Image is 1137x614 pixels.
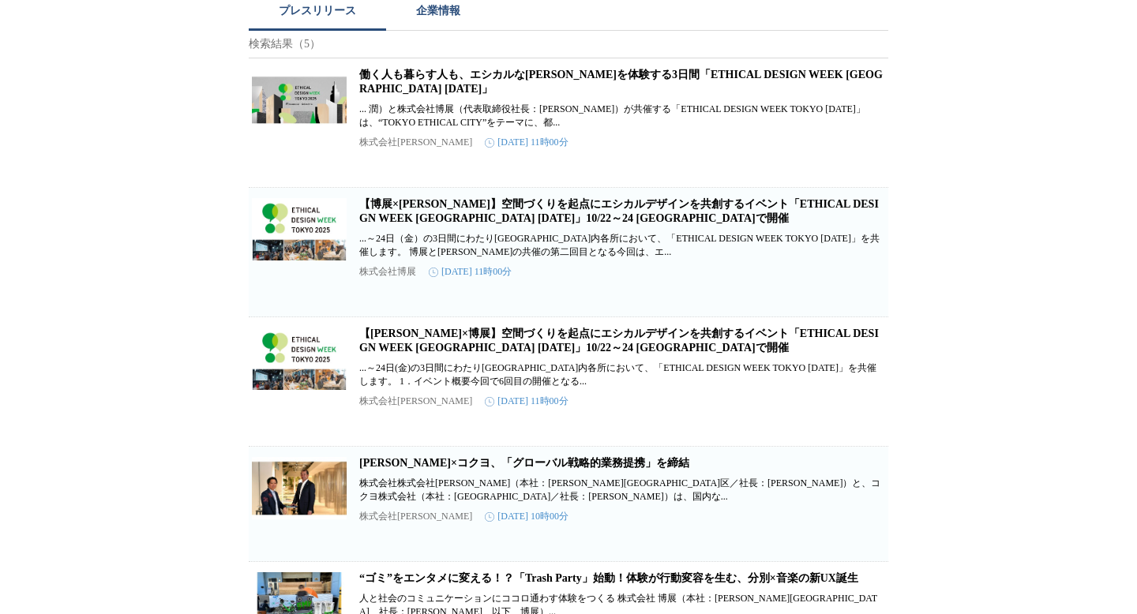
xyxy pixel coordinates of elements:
a: 働く人も暮らす人も、エシカルな[PERSON_NAME]を体験する3日間「ETHICAL DESIGN WEEK [GEOGRAPHIC_DATA] [DATE]」 [359,69,883,95]
a: “ゴミ”をエンタメに変える！？「Trash Party」始動！体験が行動変容を生む、分別×音楽の新UX誕生 [359,572,858,584]
img: 働く人も暮らす人も、エシカルな未来を体験する3日間「ETHICAL DESIGN WEEK TOKYO 2025」 [252,68,347,131]
p: ... 潤）と株式会社博展（代表取締役社長：[PERSON_NAME]）が共催する「ETHICAL DESIGN WEEK TOKYO [DATE]」は、“TOKYO ETHICAL CITY”... [359,103,885,129]
p: ...～24日(金)の3日間にわたり[GEOGRAPHIC_DATA]内各所において、「ETHICAL DESIGN WEEK TOKYO [DATE]」を共催します。 1．イベント概要今回で6... [359,361,885,388]
a: 【[PERSON_NAME]×博展】空間づくりを起点にエシカルデザインを共創するイベント「ETHICAL DESIGN WEEK [GEOGRAPHIC_DATA] [DATE]」10/22～2... [359,328,879,354]
a: 【博展×[PERSON_NAME]】空間づくりを起点にエシカルデザインを共創するイベント「ETHICAL DESIGN WEEK [GEOGRAPHIC_DATA] [DATE]」10/22～2... [359,198,879,224]
img: 【船場×博展】空間づくりを起点にエシカルデザインを共創するイベント「ETHICAL DESIGN WEEK TOKYO 2025」10/22～24 虎ノ門ヒルズで開催 [252,327,347,390]
p: 株式会社[PERSON_NAME] [359,136,472,149]
p: 株式会社[PERSON_NAME] [359,510,472,523]
time: [DATE] 10時00分 [485,510,568,523]
a: [PERSON_NAME]×コクヨ、「グローバル戦略的業務提携」を締結 [359,457,689,469]
p: 株式会社[PERSON_NAME] [359,395,472,408]
img: 【博展×船場】空間づくりを起点にエシカルデザインを共創するイベント「ETHICAL DESIGN WEEK TOKYO 2025」10/22～24 虎ノ門ヒルズで開催 [252,197,347,260]
p: 検索結果（5） [249,31,888,58]
p: 株式会社株式会社[PERSON_NAME]（本社：[PERSON_NAME][GEOGRAPHIC_DATA]区／社長：[PERSON_NAME]）と、コクヨ株式会社（本社：[GEOGRAPHI... [359,477,885,504]
time: [DATE] 11時00分 [485,136,568,149]
time: [DATE] 11時00分 [485,395,568,408]
p: 株式会社博展 [359,265,416,279]
time: [DATE] 11時00分 [429,265,512,279]
p: ...～24日（金）の3日間にわたり[GEOGRAPHIC_DATA]内各所において、「ETHICAL DESIGN WEEK TOKYO [DATE]」を共催します。 博展と[PERSON_N... [359,232,885,259]
img: 船場×コクヨ、「グローバル戦略的業務提携」を締結 [252,456,347,519]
